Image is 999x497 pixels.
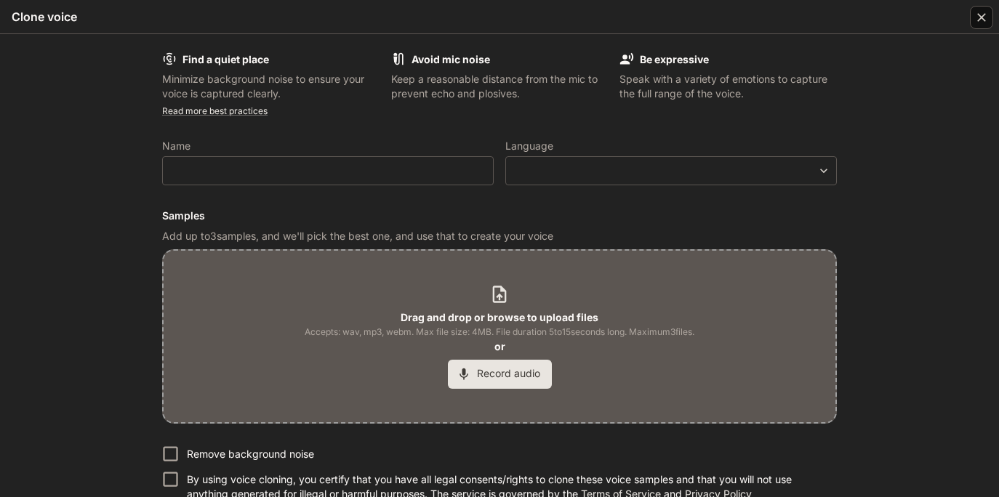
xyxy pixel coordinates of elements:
[412,53,490,65] b: Avoid mic noise
[494,340,505,352] b: or
[162,209,837,223] h6: Samples
[448,360,552,389] button: Record audio
[182,53,269,65] b: Find a quiet place
[506,163,836,178] div: ​
[162,105,268,116] a: Read more best practices
[187,447,314,461] p: Remove background noise
[391,72,609,101] p: Keep a reasonable distance from the mic to prevent echo and plosives.
[305,325,694,339] span: Accepts: wav, mp3, webm. Max file size: 4MB. File duration 5 to 15 seconds long. Maximum 3 files.
[162,72,380,101] p: Minimize background noise to ensure your voice is captured clearly.
[162,229,837,243] p: Add up to 3 samples, and we'll pick the best one, and use that to create your voice
[619,72,837,101] p: Speak with a variety of emotions to capture the full range of the voice.
[640,53,709,65] b: Be expressive
[401,311,598,323] b: Drag and drop or browse to upload files
[12,9,77,25] h5: Clone voice
[162,141,190,151] p: Name
[505,141,553,151] p: Language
